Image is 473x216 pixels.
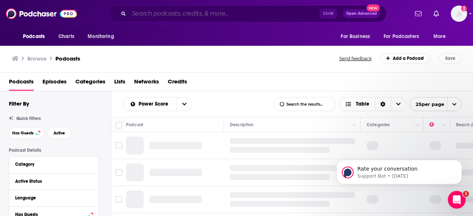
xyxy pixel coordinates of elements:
[9,76,34,91] a: Podcasts
[116,142,122,149] span: Toggle select row
[429,120,440,129] div: Power Score
[341,31,370,42] span: For Business
[439,121,448,130] button: Column Actions
[177,97,192,111] button: open menu
[55,55,80,62] a: Podcasts
[356,102,369,107] span: Table
[15,179,88,184] div: Active Status
[451,6,467,22] span: Logged in as MattieVG
[9,127,44,139] button: Has Guests
[54,131,65,135] span: Active
[375,97,391,111] div: Sort Direction
[47,127,71,139] button: Active
[129,8,320,20] input: Search podcasts, credits, & more...
[12,131,34,135] span: Has Guests
[337,55,374,62] button: Send feedback
[451,6,467,22] img: User Profile
[15,160,93,169] button: Category
[428,30,455,44] button: open menu
[134,76,159,91] a: Networks
[15,176,93,186] button: Active Status
[336,30,379,44] button: open menu
[433,31,446,42] span: More
[27,55,47,62] h3: Browse
[230,120,253,129] div: Description
[15,193,93,202] button: Language
[343,9,380,18] button: Open AdvancedNew
[461,6,467,11] svg: Add a profile image
[410,99,444,110] span: 25 per page
[9,148,99,153] p: Podcast Details
[320,9,337,18] span: Ctrl K
[325,144,473,196] iframe: Intercom notifications message
[16,116,41,121] span: Quick Filters
[75,76,105,91] a: Categories
[409,97,462,111] button: open menu
[114,76,125,91] a: Lists
[23,31,45,42] span: Podcasts
[123,97,193,111] h2: Choose List sort
[139,102,171,107] span: Power Score
[448,191,466,209] iframe: Intercom live chat
[54,30,79,44] a: Charts
[168,76,187,91] a: Credits
[18,30,54,44] button: open menu
[126,120,143,129] div: Podcast
[367,4,380,11] span: New
[116,196,122,203] span: Toggle select row
[6,7,77,21] img: Podchaser - Follow, Share and Rate Podcasts
[380,53,431,64] a: Add a Podcast
[88,31,114,42] span: Monitoring
[412,7,425,20] a: Show notifications dropdown
[339,97,406,111] button: Choose View
[109,5,387,22] div: Search podcasts, credits, & more...
[116,169,122,176] span: Toggle select row
[42,76,67,91] a: Episodes
[15,162,88,167] div: Category
[82,30,123,44] button: open menu
[439,53,462,64] button: Save
[463,191,469,197] span: 1
[451,6,467,22] button: Show profile menu
[379,30,430,44] button: open menu
[413,121,422,130] button: Column Actions
[58,31,74,42] span: Charts
[9,100,29,107] h2: Filter By
[384,31,419,42] span: For Podcasters
[15,195,88,200] div: Language
[350,121,359,130] button: Column Actions
[367,120,389,129] div: Categories
[123,102,177,107] button: open menu
[431,7,442,20] a: Show notifications dropdown
[346,12,377,16] span: Open Advanced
